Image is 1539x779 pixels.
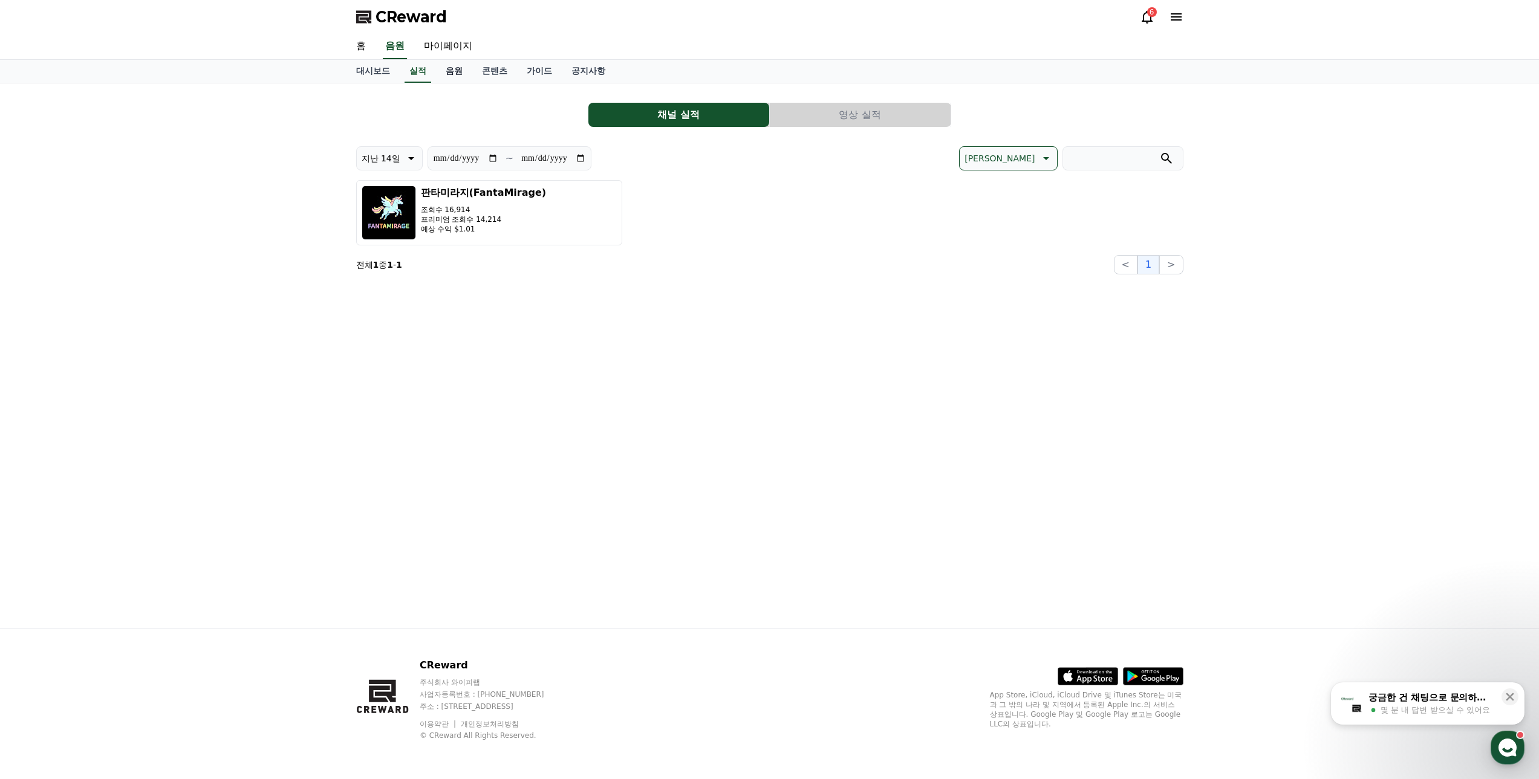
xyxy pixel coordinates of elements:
span: CReward [376,7,447,27]
p: ~ [506,151,513,166]
a: 음원 [383,34,407,59]
strong: 1 [387,260,393,270]
a: CReward [356,7,447,27]
a: 대시보드 [347,60,400,83]
strong: 1 [396,260,402,270]
p: 지난 14일 [362,150,400,167]
img: 판타미라지(FantaMirage) [362,186,416,240]
a: 홈 [4,383,80,413]
p: 조회수 16,914 [421,205,547,215]
p: 프리미엄 조회수 14,214 [421,215,547,224]
a: 공지사항 [562,60,615,83]
button: 판타미라지(FantaMirage) 조회수 16,914 프리미엄 조회수 14,214 예상 수익 $1.01 [356,180,622,245]
button: < [1114,255,1137,274]
button: 지난 14일 [356,146,423,170]
p: App Store, iCloud, iCloud Drive 및 iTunes Store는 미국과 그 밖의 나라 및 지역에서 등록된 Apple Inc.의 서비스 상표입니다. Goo... [990,690,1183,729]
span: 대화 [111,402,125,412]
a: 가이드 [517,60,562,83]
a: 홈 [347,34,376,59]
a: 6 [1140,10,1154,24]
a: 영상 실적 [770,103,951,127]
button: 영상 실적 [770,103,951,127]
h3: 판타미라지(FantaMirage) [421,186,547,200]
a: 실적 [405,60,431,83]
a: 채널 실적 [588,103,770,127]
p: © CReward All Rights Reserved. [420,731,567,740]
p: 주식회사 와이피랩 [420,677,567,687]
a: 마이페이지 [414,34,482,59]
a: 설정 [156,383,232,413]
p: [PERSON_NAME] [965,150,1035,167]
a: 대화 [80,383,156,413]
button: > [1159,255,1183,274]
button: 채널 실적 [588,103,769,127]
a: 콘텐츠 [472,60,517,83]
div: 6 [1147,7,1157,17]
a: 개인정보처리방침 [461,720,519,728]
p: CReward [420,658,567,673]
strong: 1 [373,260,379,270]
a: 이용약관 [420,720,458,728]
button: [PERSON_NAME] [959,146,1057,170]
p: 전체 중 - [356,259,402,271]
p: 주소 : [STREET_ADDRESS] [420,702,567,711]
p: 사업자등록번호 : [PHONE_NUMBER] [420,690,567,699]
p: 예상 수익 $1.01 [421,224,547,234]
button: 1 [1137,255,1159,274]
a: 음원 [436,60,472,83]
span: 홈 [38,401,45,411]
span: 설정 [187,401,201,411]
